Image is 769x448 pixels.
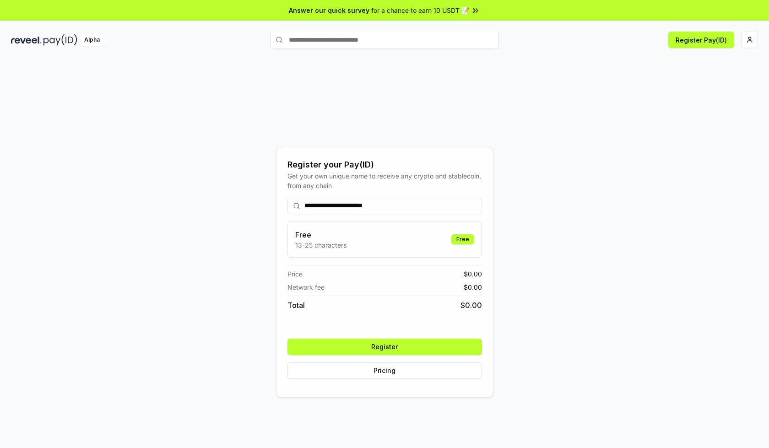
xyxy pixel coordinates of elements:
div: Alpha [79,34,105,46]
span: $ 0.00 [464,269,482,279]
div: Register your Pay(ID) [287,158,482,171]
button: Pricing [287,362,482,379]
span: $ 0.00 [460,300,482,311]
h3: Free [295,229,347,240]
p: 13-25 characters [295,240,347,250]
img: reveel_dark [11,34,42,46]
span: Total [287,300,305,311]
span: $ 0.00 [464,282,482,292]
span: for a chance to earn 10 USDT 📝 [371,5,469,15]
span: Network fee [287,282,325,292]
div: Get your own unique name to receive any crypto and stablecoin, from any chain [287,171,482,190]
button: Register [287,339,482,355]
img: pay_id [43,34,77,46]
span: Answer our quick survey [289,5,369,15]
div: Free [451,234,474,244]
button: Register Pay(ID) [668,32,734,48]
span: Price [287,269,303,279]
